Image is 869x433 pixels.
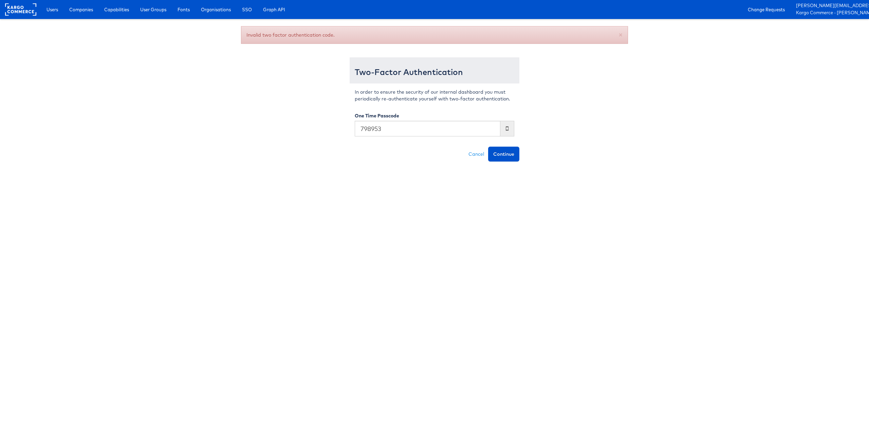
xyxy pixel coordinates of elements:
[355,89,514,102] p: In order to ensure the security of our internal dashboard you must periodically re-authenticate y...
[201,6,231,13] span: Organisations
[196,3,236,16] a: Organisations
[263,6,285,13] span: Graph API
[104,6,129,13] span: Capabilities
[64,3,98,16] a: Companies
[178,6,190,13] span: Fonts
[796,10,864,17] a: Kargo Commerce - [PERSON_NAME]
[488,147,519,162] button: Continue
[355,112,399,119] label: One Time Passcode
[258,3,290,16] a: Graph API
[618,30,623,39] span: ×
[69,6,93,13] span: Companies
[140,6,166,13] span: User Groups
[242,6,252,13] span: SSO
[618,31,623,38] button: Close
[796,2,864,10] a: [PERSON_NAME][EMAIL_ADDRESS][PERSON_NAME][DOMAIN_NAME]
[172,3,195,16] a: Fonts
[743,3,790,16] a: Change Requests
[237,3,257,16] a: SSO
[47,6,58,13] span: Users
[41,3,63,16] a: Users
[241,26,628,44] div: Invalid two factor authentication code.
[355,121,500,136] input: Enter the code
[135,3,171,16] a: User Groups
[464,147,488,162] a: Cancel
[99,3,134,16] a: Capabilities
[355,68,514,76] h3: Two-Factor Authentication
